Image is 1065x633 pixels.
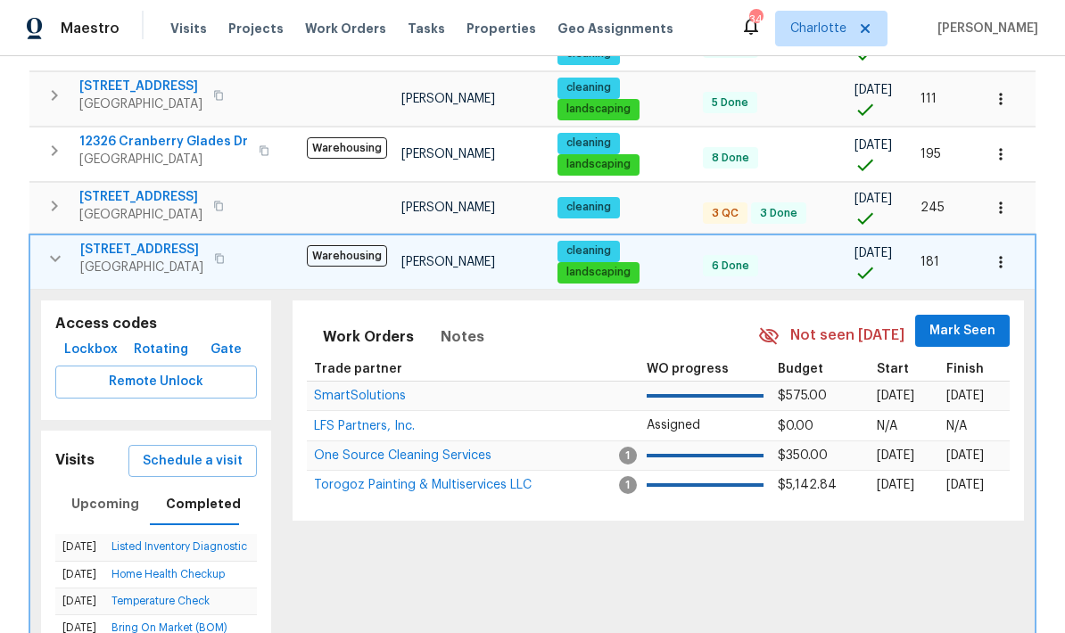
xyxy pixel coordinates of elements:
span: [PERSON_NAME] [401,148,495,160]
span: Warehousing [307,245,387,267]
span: Remote Unlock [70,371,243,393]
span: 1 [619,447,637,464]
span: 195 [921,148,941,160]
span: Tasks [408,22,445,35]
a: LFS Partners, Inc. [314,421,415,432]
span: 181 [921,256,939,268]
span: [DATE] [877,479,914,491]
span: Notes [441,325,484,349]
span: Trade partner [314,363,402,375]
span: [GEOGRAPHIC_DATA] [80,259,203,276]
button: Rotating [127,333,195,366]
span: Upcoming [71,493,139,515]
span: LFS Partners, Inc. [314,420,415,432]
button: Remote Unlock [55,366,257,399]
td: [DATE] [55,561,104,588]
span: Properties [466,20,536,37]
span: [STREET_ADDRESS] [80,241,203,259]
span: [PERSON_NAME] [401,201,495,214]
span: 8 Done [705,151,756,166]
span: 1 [619,476,637,494]
span: Projects [228,20,284,37]
span: SmartSolutions [314,390,406,402]
span: [PERSON_NAME] [401,256,495,268]
span: Budget [778,363,823,375]
span: cleaning [559,243,618,259]
span: [DATE] [854,247,892,259]
a: SmartSolutions [314,390,406,401]
span: N/A [877,420,897,432]
a: Bring On Market (BOM) [111,622,227,633]
span: cleaning [559,80,618,95]
span: 6 Done [705,259,756,274]
button: Mark Seen [915,315,1010,348]
a: Torogoz Painting & Multiservices LLC [314,480,532,490]
span: [GEOGRAPHIC_DATA] [79,95,202,113]
td: [DATE] [55,588,104,614]
a: Listed Inventory Diagnostic [111,541,247,552]
span: $575.00 [778,390,827,402]
span: [DATE] [854,139,892,152]
span: cleaning [559,136,618,151]
a: Temperature Check [111,596,210,606]
span: Mark Seen [929,320,995,342]
span: [DATE] [854,84,892,96]
span: Visits [170,20,207,37]
h5: Visits [55,451,95,470]
span: [DATE] [946,479,984,491]
span: [PERSON_NAME] [930,20,1038,37]
span: 5 Done [705,95,755,111]
span: Rotating [134,339,188,361]
span: $5,142.84 [778,479,837,491]
span: cleaning [559,200,618,215]
span: landscaping [559,157,638,172]
span: [GEOGRAPHIC_DATA] [79,206,202,224]
span: Torogoz Painting & Multiservices LLC [314,479,532,491]
span: landscaping [559,265,638,280]
span: [STREET_ADDRESS] [79,188,202,206]
td: [DATE] [55,534,104,561]
span: [STREET_ADDRESS] [79,78,202,95]
p: Assigned [647,416,763,435]
a: One Source Cleaning Services [314,450,491,461]
button: Schedule a visit [128,445,257,478]
span: [DATE] [946,390,984,402]
span: One Source Cleaning Services [314,449,491,462]
span: Schedule a visit [143,450,243,473]
span: 111 [921,93,937,105]
span: [DATE] [946,449,984,462]
span: Start [877,363,909,375]
h5: Access codes [55,315,257,333]
span: $0.00 [778,420,813,432]
span: 12326 Cranberry Glades Dr [79,133,248,151]
div: 34 [749,11,762,29]
span: 245 [921,201,945,214]
span: Warehousing [307,137,387,159]
span: Not seen [DATE] [790,325,904,346]
span: [DATE] [877,390,914,402]
button: Gate [197,333,254,366]
span: 3 Done [753,206,805,221]
span: Maestro [61,20,120,37]
span: [PERSON_NAME] [401,93,495,105]
span: 3 QC [705,206,746,221]
span: Work Orders [305,20,386,37]
span: Finish [946,363,984,375]
span: Work Orders [323,325,414,349]
span: Geo Assignments [557,20,673,37]
span: [DATE] [877,449,914,462]
span: N/A [946,420,967,432]
span: Completed [166,493,241,515]
button: Lockbox [57,333,125,366]
span: Gate [204,339,247,361]
span: Charlotte [790,20,846,37]
span: $350.00 [778,449,828,462]
span: WO progress [647,363,729,375]
span: [DATE] [854,193,892,205]
span: [GEOGRAPHIC_DATA] [79,151,248,169]
a: Home Health Checkup [111,569,225,580]
span: landscaping [559,102,638,117]
span: Lockbox [64,339,118,361]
